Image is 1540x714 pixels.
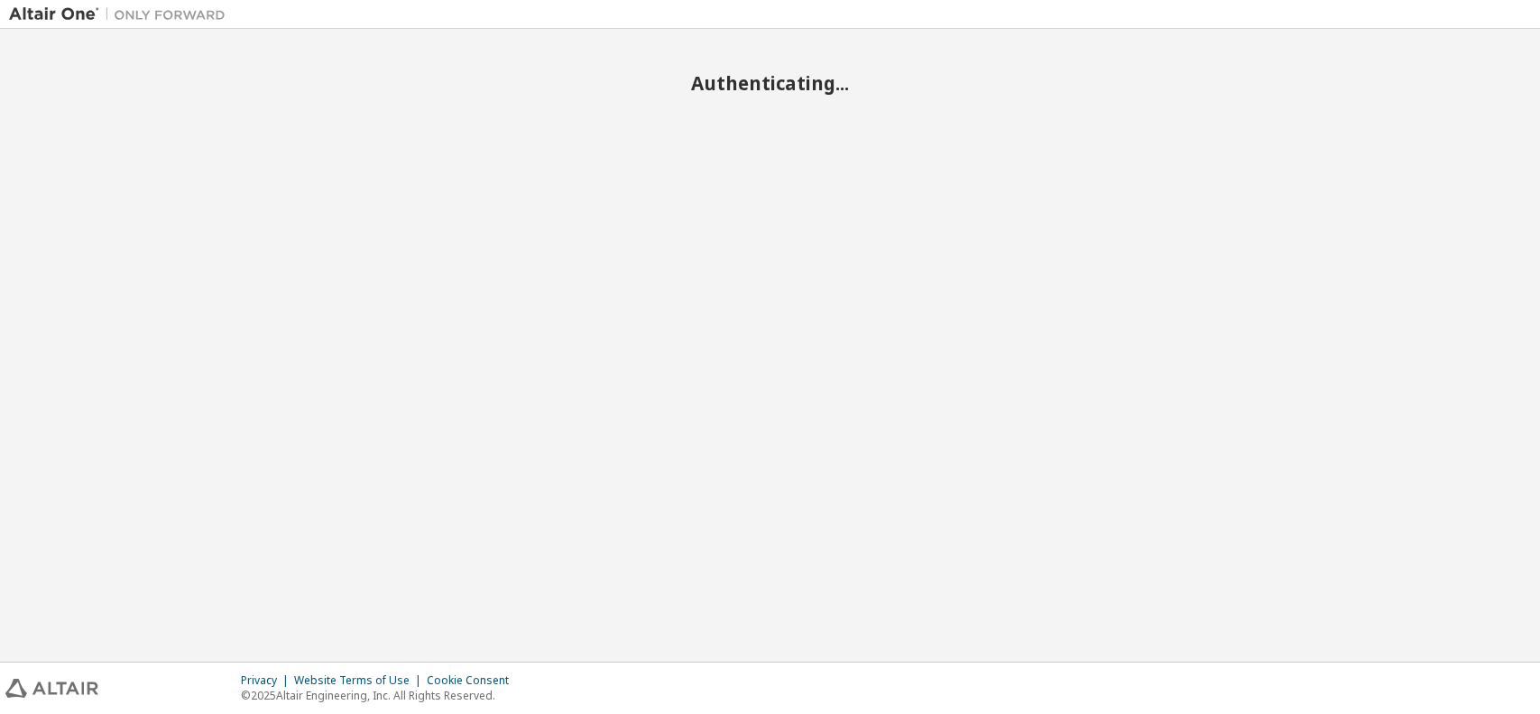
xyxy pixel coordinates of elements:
div: Cookie Consent [427,673,520,688]
img: altair_logo.svg [5,679,98,698]
div: Website Terms of Use [294,673,427,688]
img: Altair One [9,5,235,23]
div: Privacy [241,673,294,688]
p: © 2025 Altair Engineering, Inc. All Rights Reserved. [241,688,520,703]
h2: Authenticating... [9,71,1531,95]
